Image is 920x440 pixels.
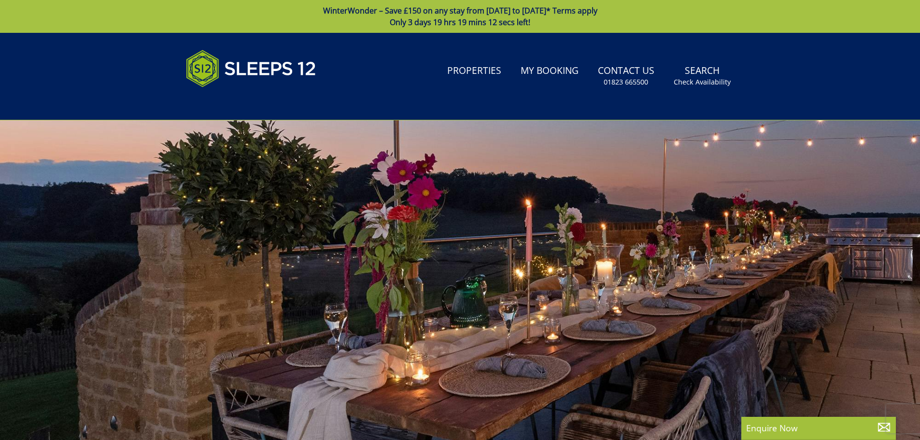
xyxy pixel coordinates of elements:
[594,60,658,92] a: Contact Us01823 665500
[674,77,731,87] small: Check Availability
[670,60,735,92] a: SearchCheck Availability
[604,77,648,87] small: 01823 665500
[443,60,505,82] a: Properties
[390,17,530,28] span: Only 3 days 19 hrs 19 mins 12 secs left!
[186,44,316,93] img: Sleeps 12
[181,99,283,107] iframe: Customer reviews powered by Trustpilot
[746,422,891,434] p: Enquire Now
[517,60,582,82] a: My Booking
